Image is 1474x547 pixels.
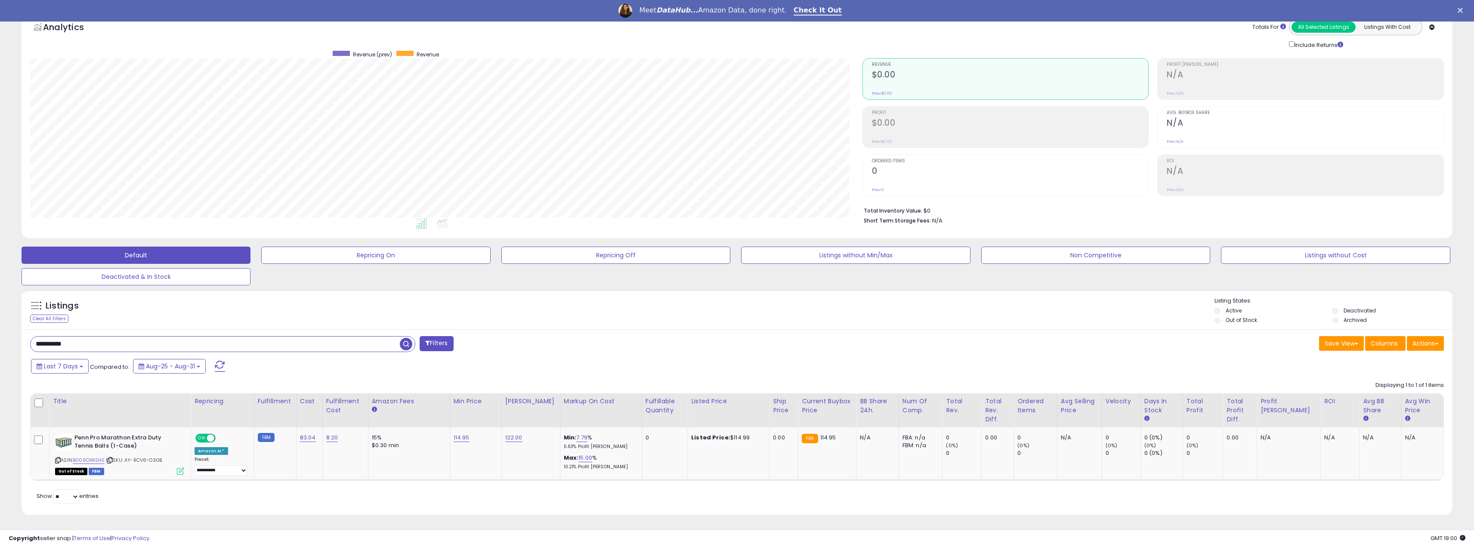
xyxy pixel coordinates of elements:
button: All Selected Listings [1292,22,1356,33]
span: Revenue (prev) [353,51,392,58]
h2: 0 [872,166,1149,178]
span: 114.95 [820,433,836,442]
div: Current Buybox Price [802,397,853,415]
p: 10.21% Profit [PERSON_NAME] [564,464,635,470]
button: Columns [1365,336,1406,351]
button: Deactivated & In Stock [22,268,250,285]
div: BB Share 24h. [860,397,895,415]
small: Prev: N/A [1167,139,1184,144]
span: Profit [PERSON_NAME] [1167,62,1443,67]
div: $0.30 min [372,442,443,449]
button: Listings without Cost [1221,247,1450,264]
div: Avg Selling Price [1061,397,1098,415]
span: OFF [214,435,228,442]
div: 0.00 [773,434,791,442]
h2: N/A [1167,166,1443,178]
div: 0 [1187,434,1223,442]
h2: $0.00 [872,70,1149,81]
span: FBM [89,468,104,475]
div: 0 [1106,434,1140,442]
div: Avg BB Share [1363,397,1397,415]
div: Listed Price [691,397,766,406]
div: Avg Win Price [1405,397,1440,415]
li: $0 [864,205,1437,215]
a: B006OXRSNE [73,457,105,464]
span: | SKU: AY-RCV6-O30B [106,457,162,464]
h2: N/A [1167,70,1443,81]
b: Listed Price: [691,433,730,442]
button: Default [22,247,250,264]
div: Ship Price [773,397,794,415]
div: 15% [372,434,443,442]
i: DataHub... [656,6,698,14]
small: (0%) [1106,442,1118,449]
span: Revenue [417,51,439,58]
small: (0%) [1017,442,1029,449]
div: Total Profit [1187,397,1220,415]
div: FBM: n/a [902,442,936,449]
a: 7.79 [576,433,587,442]
span: Last 7 Days [44,362,78,371]
div: Total Rev. Diff. [985,397,1010,424]
button: Listings With Cost [1355,22,1419,33]
b: Min: [564,433,577,442]
div: N/A [860,434,892,442]
p: Listing States: [1214,297,1452,305]
div: 0 (0%) [1144,449,1183,457]
div: Fulfillable Quantity [646,397,684,415]
span: Avg. Buybox Share [1167,111,1443,115]
b: Short Term Storage Fees: [864,217,931,224]
button: Non Competitive [981,247,1210,264]
div: 0 [646,434,681,442]
label: Archived [1344,316,1367,324]
small: Prev: $0.00 [872,139,892,144]
a: 122.00 [505,433,522,442]
div: ROI [1324,397,1356,406]
div: Displaying 1 to 1 of 1 items [1375,381,1444,389]
div: N/A [1261,434,1314,442]
div: Fulfillment Cost [326,397,365,415]
div: Ordered Items [1017,397,1054,415]
a: Privacy Policy [111,534,149,542]
div: Profit [PERSON_NAME] [1261,397,1317,415]
div: Cost [300,397,319,406]
div: Meet Amazon Data, done right. [639,6,787,15]
div: 0.00 [985,434,1007,442]
h2: N/A [1167,118,1443,130]
div: Title [53,397,187,406]
div: seller snap | | [9,535,149,543]
a: 114.95 [454,433,470,442]
small: Avg Win Price. [1405,415,1410,423]
div: FBA: n/a [902,434,936,442]
span: Aug-25 - Aug-31 [146,362,195,371]
a: 15.00 [578,454,592,462]
div: Preset: [195,457,247,476]
a: 8.20 [326,433,338,442]
div: $114.99 [691,434,763,442]
button: Save View [1319,336,1364,351]
span: Compared to: [90,363,130,371]
small: Prev: $0.00 [872,91,892,96]
small: (0%) [946,442,958,449]
label: Deactivated [1344,307,1376,314]
div: N/A [1061,434,1095,442]
small: (0%) [1187,442,1199,449]
b: Total Inventory Value: [864,207,922,214]
small: Avg BB Share. [1363,415,1368,423]
small: (0%) [1144,442,1156,449]
div: 0 [946,434,981,442]
div: % [564,434,635,450]
div: % [564,454,635,470]
span: 2025-09-9 19:00 GMT [1431,534,1465,542]
small: Amazon Fees. [372,406,377,414]
img: 51mg1zwN7iL._SL40_.jpg [55,434,72,451]
div: N/A [1324,434,1353,442]
button: Last 7 Days [31,359,89,374]
strong: Copyright [9,534,40,542]
div: Close [1458,8,1466,13]
small: Prev: N/A [1167,187,1184,192]
div: Fulfillment [258,397,293,406]
div: 0 (0%) [1144,434,1183,442]
span: Revenue [872,62,1149,67]
div: Min Price [454,397,498,406]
